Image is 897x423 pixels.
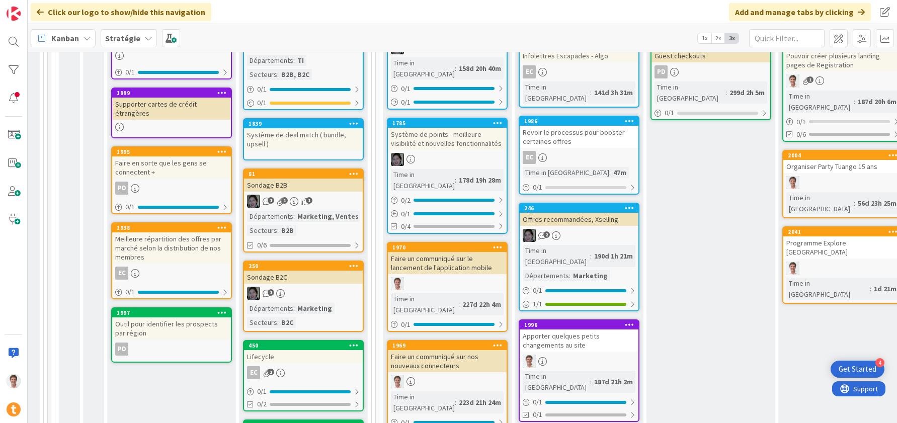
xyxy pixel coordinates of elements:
span: : [455,63,456,74]
div: 141d 3h 31m [592,87,635,98]
div: 0/1 [112,201,231,213]
span: 0 / 1 [257,386,267,397]
a: 1997Outil pour identifier les prospects par régionPD [111,307,232,363]
div: 1995Faire en sorte que les gens se connectent + [112,147,231,179]
div: Time in [GEOGRAPHIC_DATA] [523,371,590,393]
div: Time in [GEOGRAPHIC_DATA] [391,57,455,79]
a: 250Sondage B2CAADépartements:MarketingSecteurs:B2C [243,261,364,332]
div: 450Lifecycle [244,341,363,363]
div: Système de deal match ( bundle, upsell ) [244,128,363,150]
span: 0/4 [401,221,411,232]
div: PD [112,343,231,356]
div: Départements [523,270,569,281]
span: : [569,270,570,281]
span: 0 / 1 [125,202,135,212]
img: AA [247,195,260,208]
div: AA [388,153,507,166]
div: 1839 [249,120,363,127]
div: 1996Apporter quelques petits changements au site [520,320,638,352]
img: AA [247,287,260,300]
span: 0 / 1 [125,67,135,77]
a: 1839Système de deal match ( bundle, upsell ) [243,118,364,160]
span: : [293,211,295,222]
div: Add and manage tabs by clicking [729,3,871,21]
div: PD [115,182,128,195]
div: 0/1 [244,97,363,109]
img: AA [523,229,536,242]
div: 250 [244,262,363,271]
div: Time in [GEOGRAPHIC_DATA] [786,278,870,300]
div: Supporter cartes de crédit étrangères [112,98,231,120]
a: 1999Supporter cartes de crédit étrangères [111,88,232,138]
div: EC [112,267,231,280]
a: 246Offres recommandées, XsellingAATime in [GEOGRAPHIC_DATA]:190d 1h 21mDépartements:Marketing0/11/1 [519,203,639,311]
div: 1969 [392,342,507,349]
div: PD [115,343,128,356]
span: 1 [268,289,274,296]
a: 81Sondage B2BAADépartements:Marketing, VentesSecteurs:B2B0/6 [243,168,364,252]
div: AA [520,229,638,242]
div: PD [655,65,668,78]
div: Lifecycle [244,350,363,363]
div: 1970Faire un communiqué sur le lancement de l'application mobile [388,243,507,274]
div: 250 [249,263,363,270]
span: 2x [711,33,725,43]
span: : [854,96,855,107]
div: EC [115,267,128,280]
div: 1938Meilleure répartition des offres par marché selon la distribution de nos membres [112,223,231,264]
div: Time in [GEOGRAPHIC_DATA] [523,167,609,178]
div: EC [247,366,260,379]
a: 450LifecycleEC0/10/2 [243,340,364,411]
div: Meilleure répartition des offres par marché selon la distribution de nos membres [112,232,231,264]
span: : [854,198,855,209]
img: JG [786,74,799,88]
span: : [293,303,295,314]
div: Time in [GEOGRAPHIC_DATA] [391,169,455,191]
div: 47m [611,167,629,178]
div: PD [112,182,231,195]
div: TI [295,55,306,66]
span: 0/1 [533,409,542,420]
span: 0 / 1 [665,108,674,118]
div: 246 [520,204,638,213]
div: Départements [247,55,293,66]
span: 0/6 [796,129,806,140]
div: 1970 [392,244,507,251]
div: 190d 1h 21m [592,250,635,262]
div: 1970 [388,243,507,252]
span: 1 [281,197,288,204]
div: Secteurs [247,225,277,236]
span: 1 [268,369,274,375]
div: 450 [249,342,363,349]
div: 178d 19h 28m [456,175,504,186]
span: 0 / 1 [401,209,411,219]
div: Time in [GEOGRAPHIC_DATA] [391,293,458,315]
div: 223d 21h 24m [456,397,504,408]
div: 0/2 [388,194,507,207]
div: 1996 [524,321,638,328]
div: Open Get Started checklist, remaining modules: 4 [831,361,884,378]
div: 1997Outil pour identifier les prospects par région [112,308,231,340]
span: : [455,175,456,186]
div: Outil pour identifier les prospects par région [112,317,231,340]
div: 0/1 [520,284,638,297]
div: B2C [279,317,296,328]
div: 0/1 [651,107,770,119]
a: 1996Apporter quelques petits changements au siteJGTime in [GEOGRAPHIC_DATA]:187d 21h 2m0/10/1 [519,319,639,422]
a: AATime in [GEOGRAPHIC_DATA]:158d 20h 40m0/10/1 [387,15,508,110]
span: 0 / 1 [533,182,542,193]
span: : [870,283,871,294]
img: JG [391,277,404,290]
span: 0 / 1 [533,397,542,407]
div: AA [244,195,363,208]
img: JG [523,355,536,368]
div: 1986 [524,118,638,125]
div: 1785 [388,119,507,128]
a: 1970Faire un communiqué sur le lancement de l'application mobileJGTime in [GEOGRAPHIC_DATA]:227d ... [387,242,508,332]
span: : [590,376,592,387]
div: 1999Supporter cartes de crédit étrangères [112,89,231,120]
div: EC [520,151,638,164]
div: Sondage B2C [244,271,363,284]
div: 1/1 [520,298,638,310]
span: : [458,299,460,310]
